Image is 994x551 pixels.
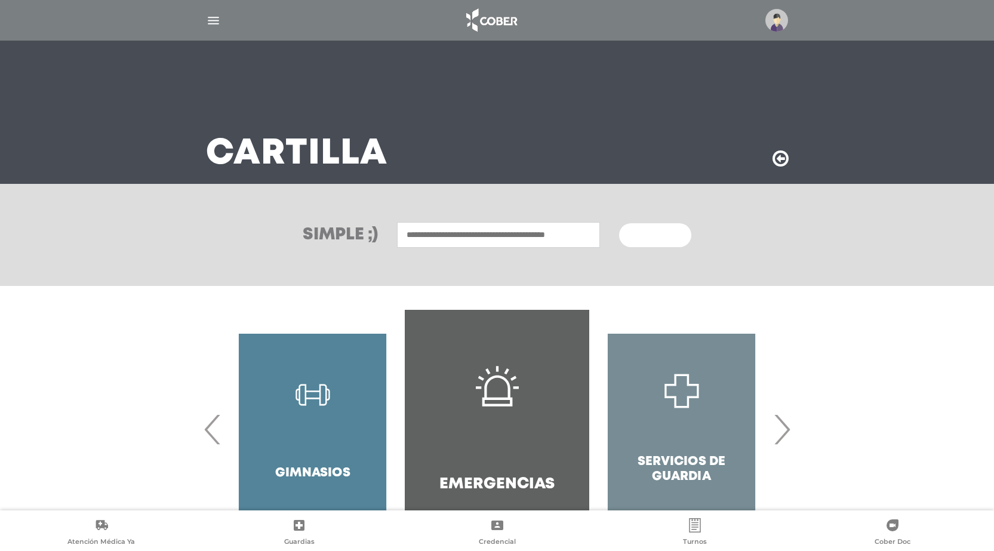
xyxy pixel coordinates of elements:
span: Cober Doc [875,537,910,548]
a: Cober Doc [794,518,992,549]
span: Guardias [284,537,315,548]
button: Buscar [619,223,691,247]
span: Turnos [683,537,707,548]
span: Atención Médica Ya [67,537,135,548]
a: Credencial [398,518,596,549]
h3: Simple ;) [303,227,378,244]
a: Emergencias [405,310,589,549]
img: logo_cober_home-white.png [460,6,522,35]
h3: Cartilla [206,138,387,170]
span: Credencial [479,537,516,548]
h4: Emergencias [439,475,555,494]
span: Previous [201,397,224,461]
span: Buscar [633,232,668,240]
span: Next [770,397,793,461]
a: Atención Médica Ya [2,518,200,549]
img: profile-placeholder.svg [765,9,788,32]
a: Turnos [596,518,793,549]
img: Cober_menu-lines-white.svg [206,13,221,28]
a: Guardias [200,518,398,549]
